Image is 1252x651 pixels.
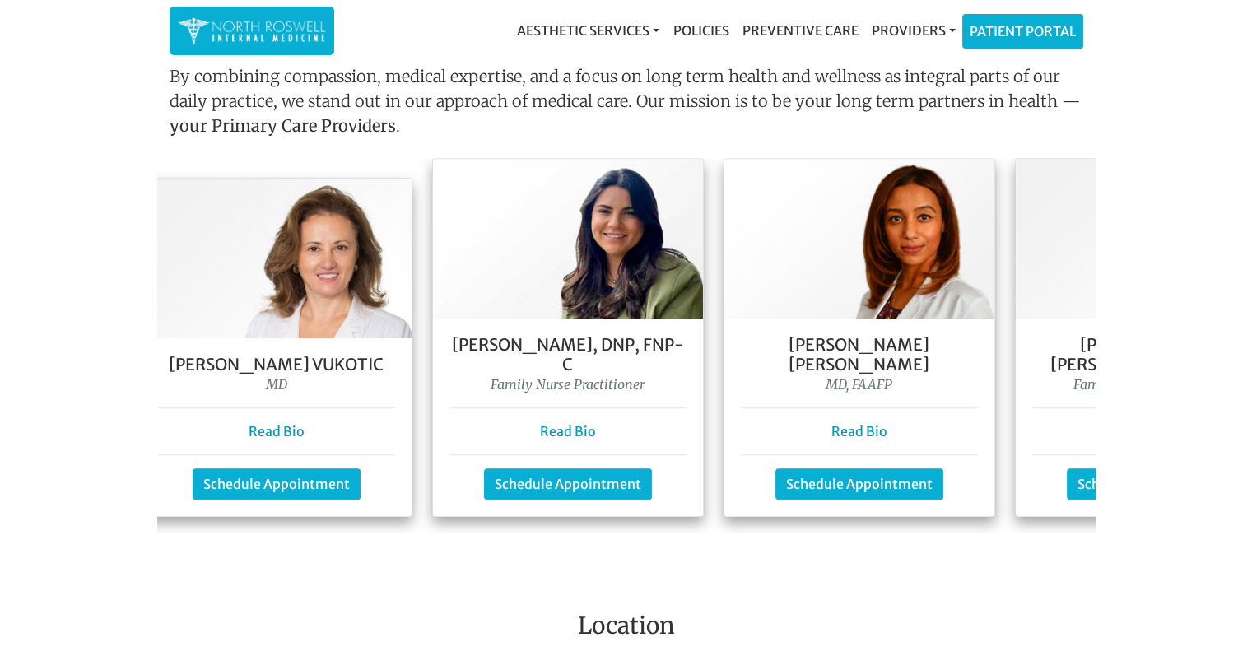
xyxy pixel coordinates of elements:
a: Schedule Appointment [484,468,652,500]
a: Preventive Care [735,14,864,47]
img: Dr. Goga Vukotis [142,179,412,338]
p: By combining compassion, medical expertise, and a focus on long term health and wellness as integ... [170,64,1083,145]
a: Schedule Appointment [775,468,943,500]
a: Providers [864,14,961,47]
h5: [PERSON_NAME], DNP, FNP- C [449,335,687,374]
h5: [PERSON_NAME] Vukotic [158,355,395,374]
a: Aesthetic Services [510,14,666,47]
a: Read Bio [831,423,887,439]
a: Read Bio [540,423,596,439]
a: Policies [666,14,735,47]
a: Schedule Appointment [193,468,361,500]
i: Family Nurse Practitioner [491,376,645,393]
i: MD, FAAFP [826,376,892,393]
a: Schedule Appointment [1067,468,1235,500]
a: Patient Portal [963,15,1082,48]
strong: your Primary Care Providers [170,115,396,136]
img: North Roswell Internal Medicine [178,15,326,47]
h3: Location [12,612,1240,647]
i: MD [266,376,287,393]
h5: [PERSON_NAME] [PERSON_NAME] [741,335,978,374]
img: Dr. Farah Mubarak Ali MD, FAAFP [724,159,994,319]
a: Read Bio [249,423,305,439]
i: Family Nurse Practitioner [1073,376,1227,393]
